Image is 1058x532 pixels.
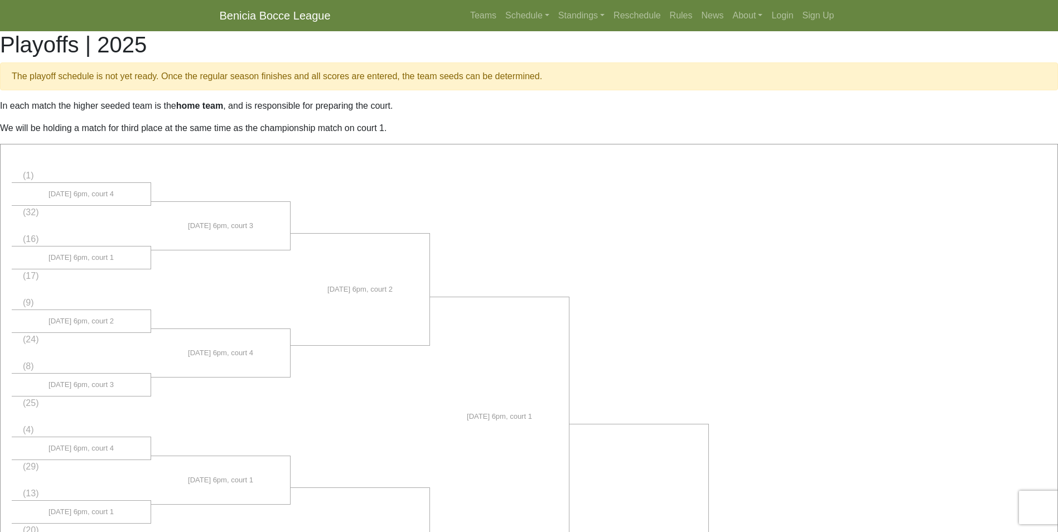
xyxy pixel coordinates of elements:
a: Standings [554,4,609,27]
span: (8) [23,361,34,371]
span: [DATE] 6pm, court 4 [49,443,114,454]
a: Reschedule [609,4,665,27]
span: (4) [23,425,34,434]
span: (32) [23,207,38,217]
a: Rules [665,4,697,27]
a: Sign Up [798,4,839,27]
span: (9) [23,298,34,307]
span: (13) [23,489,38,498]
span: (29) [23,462,38,471]
a: Teams [466,4,501,27]
a: Benicia Bocce League [220,4,331,27]
span: [DATE] 6pm, court 1 [467,411,532,422]
span: (24) [23,335,38,344]
span: [DATE] 6pm, court 4 [188,347,253,359]
span: (17) [23,271,38,280]
strong: home team [176,101,223,110]
span: [DATE] 6pm, court 1 [49,506,114,518]
span: (25) [23,398,38,408]
span: [DATE] 6pm, court 1 [188,475,253,486]
span: (1) [23,171,34,180]
a: Schedule [501,4,554,27]
span: [DATE] 6pm, court 3 [49,379,114,390]
span: (16) [23,234,38,244]
a: About [728,4,767,27]
span: [DATE] 6pm, court 4 [49,188,114,200]
span: [DATE] 6pm, court 3 [188,220,253,231]
a: News [697,4,728,27]
span: [DATE] 6pm, court 2 [49,316,114,327]
span: [DATE] 6pm, court 2 [327,284,393,295]
span: [DATE] 6pm, court 1 [49,252,114,263]
a: Login [767,4,798,27]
